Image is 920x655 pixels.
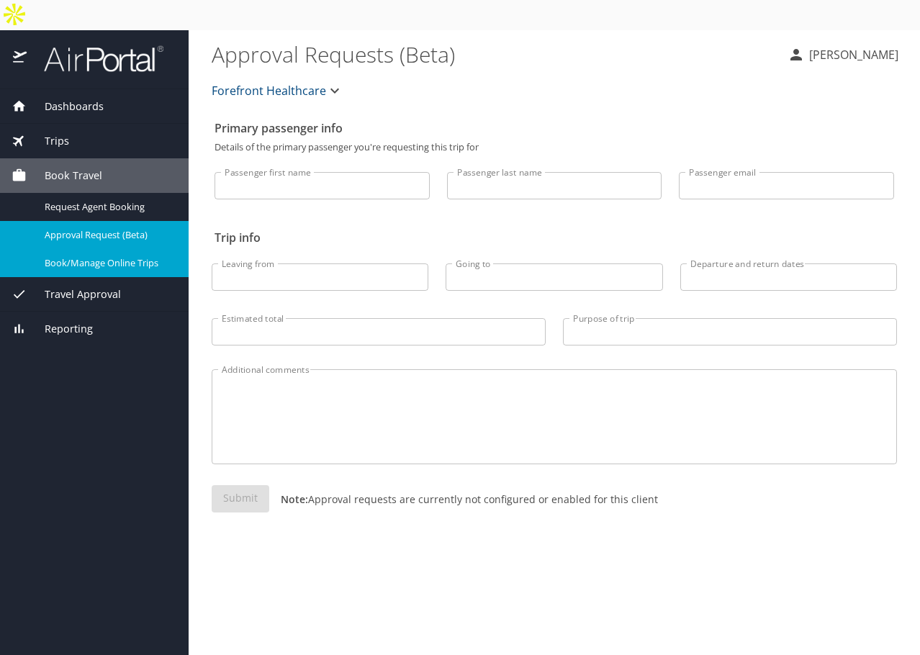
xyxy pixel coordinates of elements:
h1: Approval Requests (Beta) [212,32,776,76]
p: [PERSON_NAME] [805,46,898,63]
p: Details of the primary passenger you're requesting this trip for [215,143,894,152]
span: Reporting [27,321,93,337]
p: Approval requests are currently not configured or enabled for this client [269,492,658,507]
img: icon-airportal.png [13,45,28,73]
span: Travel Approval [27,286,121,302]
h2: Trip info [215,226,894,249]
img: airportal-logo.png [28,45,163,73]
span: Request Agent Booking [45,200,171,214]
span: Book Travel [27,168,102,184]
button: [PERSON_NAME] [782,42,904,68]
span: Trips [27,133,69,149]
span: Forefront Healthcare [212,81,326,101]
span: Approval Request (Beta) [45,228,171,242]
h2: Primary passenger info [215,117,894,140]
span: Dashboards [27,99,104,114]
span: Book/Manage Online Trips [45,256,171,270]
strong: Note: [281,492,308,506]
button: Forefront Healthcare [206,76,349,105]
